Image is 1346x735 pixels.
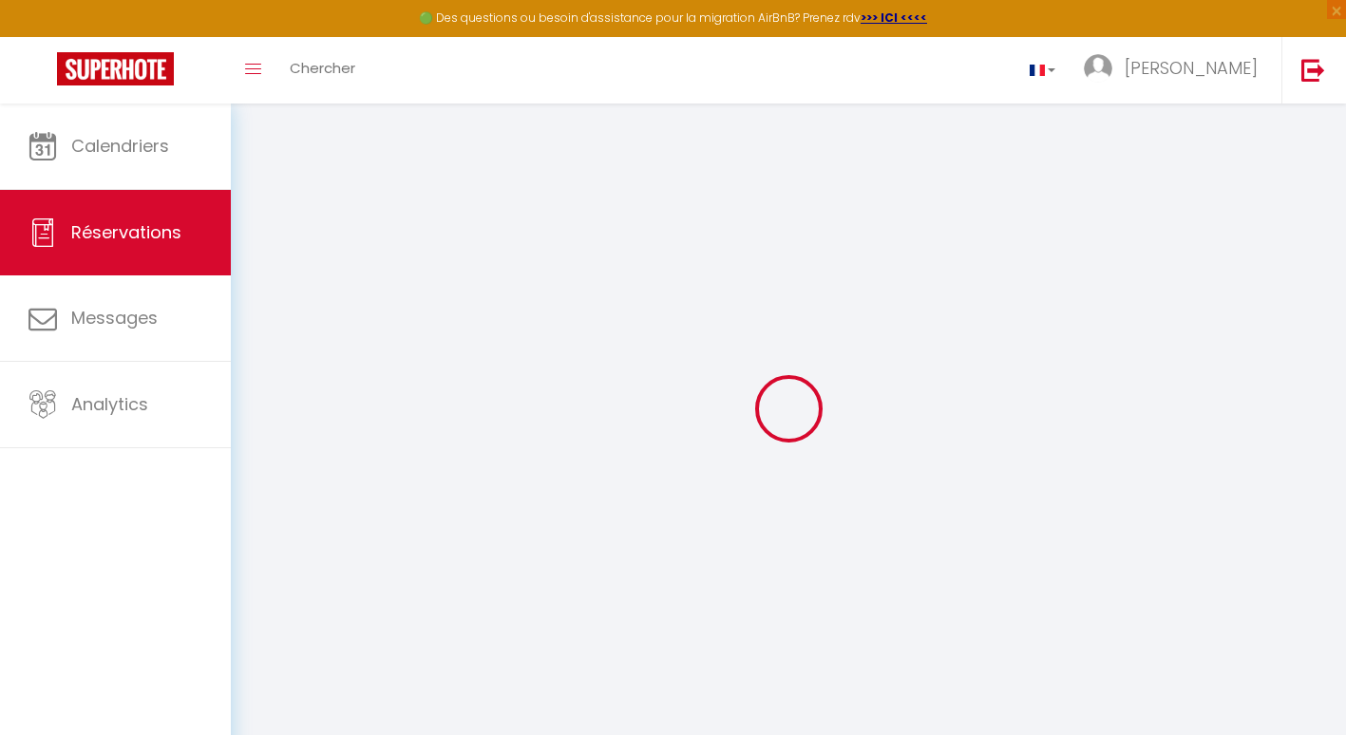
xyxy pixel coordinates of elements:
[275,37,370,104] a: Chercher
[290,58,355,78] span: Chercher
[1084,54,1112,83] img: ...
[1125,56,1258,80] span: [PERSON_NAME]
[71,306,158,330] span: Messages
[71,220,181,244] span: Réservations
[57,52,174,85] img: Super Booking
[71,392,148,416] span: Analytics
[1301,58,1325,82] img: logout
[861,9,927,26] a: >>> ICI <<<<
[71,134,169,158] span: Calendriers
[1070,37,1281,104] a: ... [PERSON_NAME]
